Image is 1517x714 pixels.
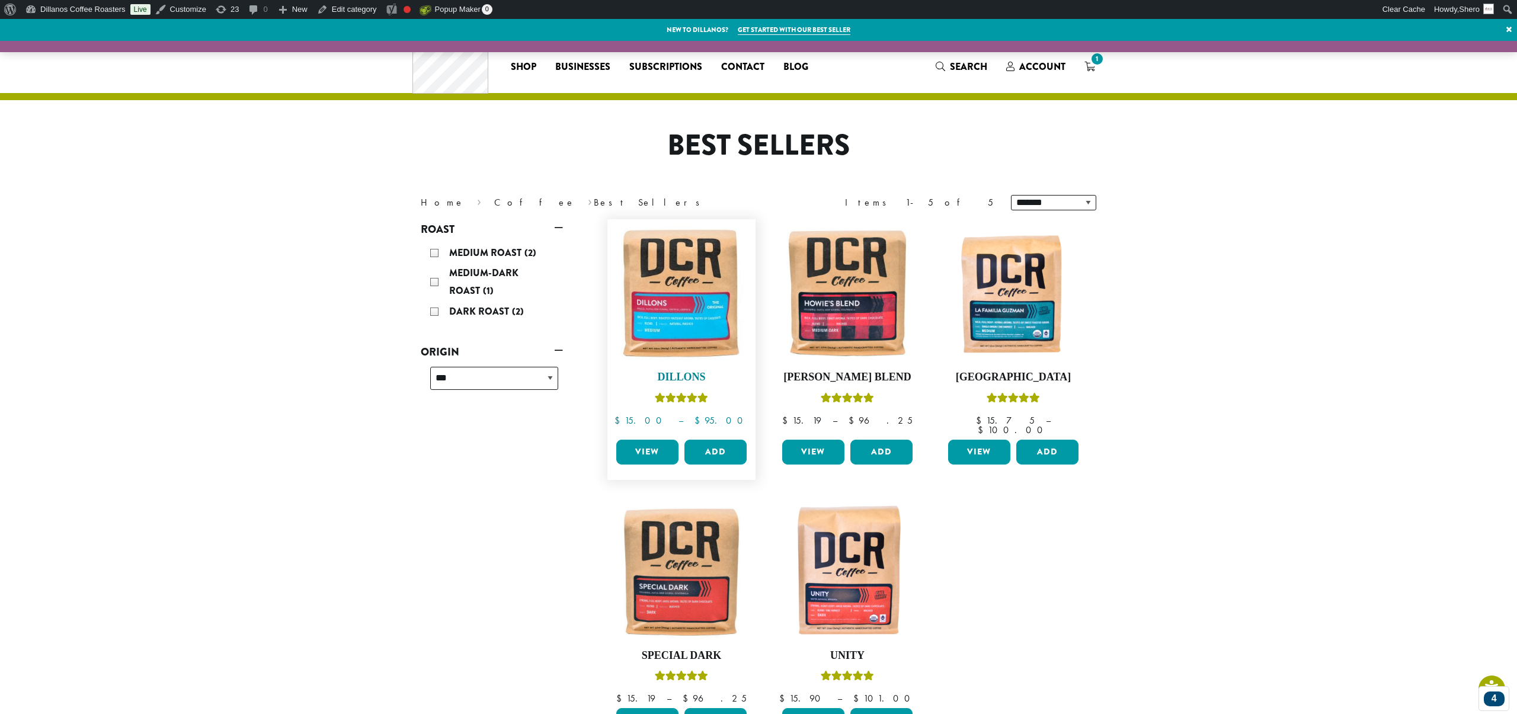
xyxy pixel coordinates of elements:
[976,414,986,427] span: $
[421,196,465,209] a: Home
[987,391,1040,409] div: Rated 4.83 out of 5
[945,371,1081,384] h4: [GEOGRAPHIC_DATA]
[477,191,481,210] span: ›
[616,692,626,705] span: $
[926,57,997,76] a: Search
[684,440,747,465] button: Add
[588,191,592,210] span: ›
[421,362,563,404] div: Origin
[449,305,512,318] span: Dark Roast
[501,57,546,76] a: Shop
[833,414,837,427] span: –
[738,25,850,35] a: Get started with our best seller
[511,60,536,75] span: Shop
[524,246,536,260] span: (2)
[1089,51,1105,67] span: 1
[615,414,625,427] span: $
[821,391,874,409] div: Rated 4.67 out of 5
[667,692,671,705] span: –
[1459,5,1480,14] span: Shero
[1016,440,1078,465] button: Add
[613,371,750,384] h4: Dillons
[721,60,764,75] span: Contact
[695,414,705,427] span: $
[945,225,1081,361] img: DCR-La-Familia-Guzman-Coffee-Bag-300x300.png
[616,440,679,465] a: View
[1501,19,1517,40] a: ×
[976,414,1035,427] bdi: 15.75
[853,692,863,705] span: $
[613,225,750,361] img: Dillons-12oz-300x300.jpg
[779,225,916,435] a: [PERSON_NAME] BlendRated 4.67 out of 5
[494,196,575,209] a: Coffee
[845,196,993,210] div: Items 1-5 of 5
[421,239,563,327] div: Roast
[779,504,916,640] img: DCR-Unity-Coffee-Bag-300x300.png
[412,129,1105,163] h1: Best Sellers
[1019,60,1065,73] span: Account
[779,225,916,361] img: Howies-Blend-12oz-300x300.jpg
[613,504,750,640] img: Special-Dark-12oz-300x300.jpg
[483,284,494,297] span: (1)
[779,692,826,705] bdi: 15.90
[783,60,808,75] span: Blog
[449,246,524,260] span: Medium Roast
[782,414,821,427] bdi: 15.19
[782,440,844,465] a: View
[615,414,667,427] bdi: 15.00
[683,692,747,705] bdi: 96.25
[849,414,913,427] bdi: 96.25
[837,692,842,705] span: –
[613,504,750,704] a: Special DarkRated 5.00 out of 5
[655,391,708,409] div: Rated 5.00 out of 5
[449,266,519,297] span: Medium-Dark Roast
[655,669,708,687] div: Rated 5.00 out of 5
[555,60,610,75] span: Businesses
[779,692,789,705] span: $
[1046,414,1051,427] span: –
[853,692,916,705] bdi: 101.00
[978,424,1048,436] bdi: 100.00
[779,649,916,662] h4: Unity
[782,414,792,427] span: $
[779,504,916,704] a: UnityRated 5.00 out of 5
[421,196,741,210] nav: Breadcrumb
[695,414,748,427] bdi: 95.00
[404,6,411,13] div: Needs improvement
[613,649,750,662] h4: Special Dark
[945,225,1081,435] a: [GEOGRAPHIC_DATA]Rated 4.83 out of 5
[130,4,151,15] a: Live
[683,692,693,705] span: $
[421,342,563,362] a: Origin
[629,60,702,75] span: Subscriptions
[421,219,563,239] a: Roast
[978,424,988,436] span: $
[512,305,524,318] span: (2)
[779,371,916,384] h4: [PERSON_NAME] Blend
[850,440,913,465] button: Add
[613,225,750,435] a: DillonsRated 5.00 out of 5
[679,414,683,427] span: –
[482,4,492,15] span: 0
[950,60,987,73] span: Search
[849,414,859,427] span: $
[948,440,1010,465] a: View
[821,669,874,687] div: Rated 5.00 out of 5
[616,692,655,705] bdi: 15.19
